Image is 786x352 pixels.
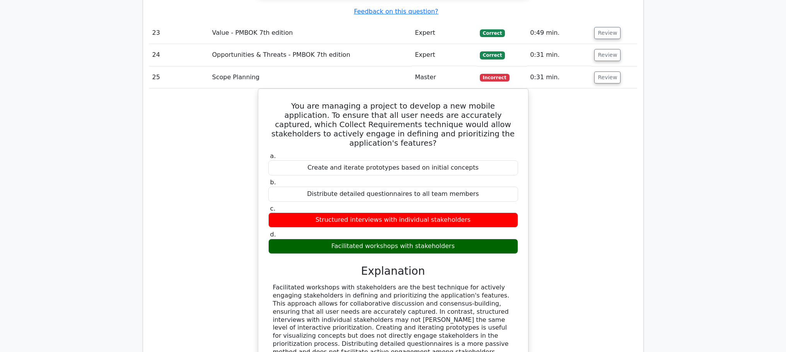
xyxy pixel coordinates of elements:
a: Feedback on this question? [354,8,438,15]
td: 23 [149,22,209,44]
td: Scope Planning [209,66,412,88]
td: Expert [412,22,477,44]
td: 24 [149,44,209,66]
span: a. [270,152,276,160]
button: Review [594,49,621,61]
button: Review [594,27,621,39]
span: c. [270,205,276,212]
span: Correct [480,51,505,59]
span: Incorrect [480,74,510,82]
td: Master [412,66,477,88]
div: Facilitated workshops with stakeholders [268,239,518,254]
td: Opportunities & Threats - PMBOK 7th edition [209,44,412,66]
span: d. [270,231,276,238]
h3: Explanation [273,265,513,278]
td: Value - PMBOK 7th edition [209,22,412,44]
td: 25 [149,66,209,88]
div: Distribute detailed questionnaires to all team members [268,187,518,202]
td: 0:31 min. [527,66,591,88]
td: Expert [412,44,477,66]
h5: You are managing a project to develop a new mobile application. To ensure that all user needs are... [268,101,519,148]
td: 0:49 min. [527,22,591,44]
button: Review [594,71,621,83]
div: Structured interviews with individual stakeholders [268,213,518,228]
span: b. [270,179,276,186]
div: Create and iterate prototypes based on initial concepts [268,160,518,175]
td: 0:31 min. [527,44,591,66]
span: Correct [480,29,505,37]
